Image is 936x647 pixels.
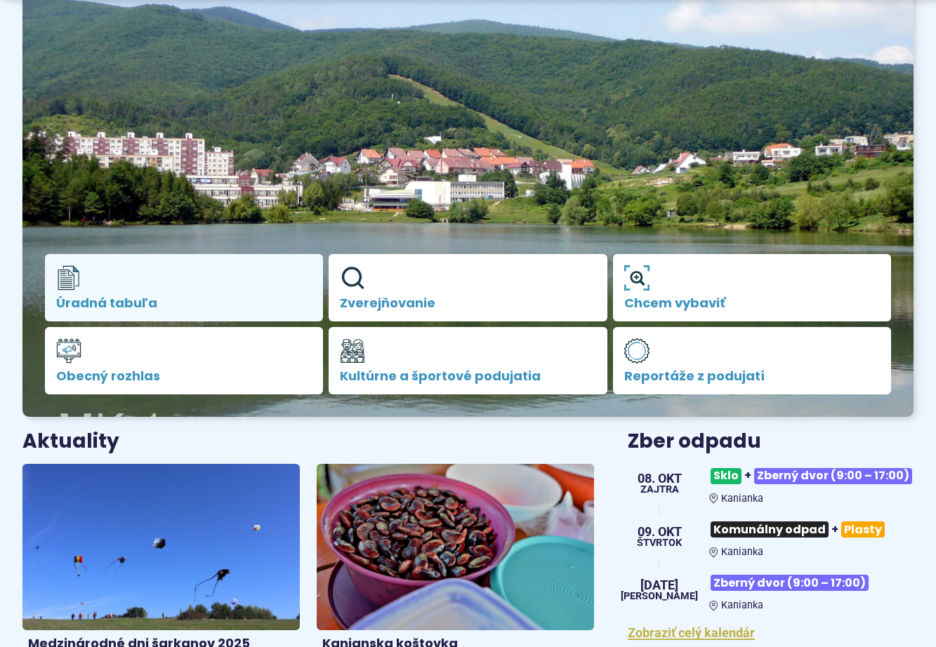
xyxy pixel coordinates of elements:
a: Kultúrne a športové podujatia [329,327,607,394]
span: Sklo [711,468,741,484]
h3: Aktuality [22,431,119,453]
a: Zverejňovanie [329,254,607,321]
a: Sklo+Zberný dvor (9:00 – 17:00) Kanianka 08. okt Zajtra [628,462,914,505]
span: 08. okt [638,472,682,485]
span: štvrtok [637,538,682,548]
span: Komunálny odpad [711,521,829,538]
span: [PERSON_NAME] [621,592,698,601]
a: Úradná tabuľa [45,254,323,321]
a: Obecný rozhlas [45,327,323,394]
span: Kanianka [721,599,763,611]
a: Komunálny odpad+Plasty Kanianka 09. okt štvrtok [628,516,914,558]
span: Reportáže z podujatí [624,369,880,383]
span: Obecný rozhlas [56,369,312,383]
span: Zajtra [638,485,682,495]
h3: Zber odpadu [628,431,914,453]
span: [DATE] [621,579,698,592]
span: Kultúrne a športové podujatia [340,369,595,383]
h3: + [709,516,914,543]
span: Zberný dvor (9:00 – 17:00) [711,575,869,591]
span: Kanianka [721,546,763,558]
span: Chcem vybaviť [624,296,880,310]
span: Kanianka [721,493,763,505]
span: 09. okt [637,526,682,538]
span: Zberný dvor (9:00 – 17:00) [754,468,912,484]
a: Zberný dvor (9:00 – 17:00) Kanianka [DATE] [PERSON_NAME] [628,569,914,611]
span: Zverejňovanie [340,296,595,310]
span: Plasty [841,521,885,538]
span: Úradná tabuľa [56,296,312,310]
a: Zobraziť celý kalendár [628,625,755,640]
h3: + [709,462,914,490]
a: Chcem vybaviť [613,254,891,321]
a: Reportáže z podujatí [613,327,891,394]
